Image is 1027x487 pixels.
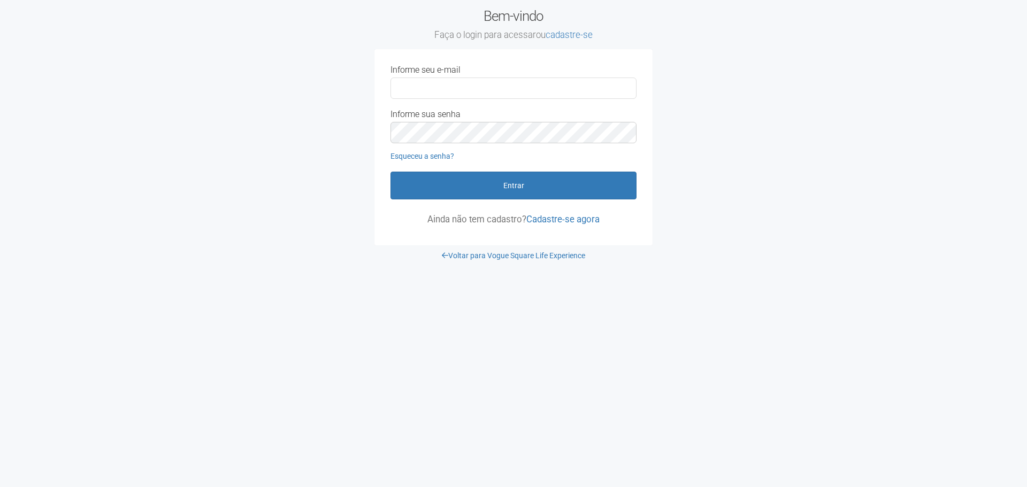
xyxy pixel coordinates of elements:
[390,65,461,75] label: Informe seu e-mail
[390,214,637,224] p: Ainda não tem cadastro?
[442,251,585,260] a: Voltar para Vogue Square Life Experience
[374,29,653,41] small: Faça o login para acessar
[536,29,593,40] span: ou
[526,214,600,225] a: Cadastre-se agora
[390,172,637,199] button: Entrar
[374,8,653,41] h2: Bem-vindo
[390,110,461,119] label: Informe sua senha
[546,29,593,40] a: cadastre-se
[390,152,454,160] a: Esqueceu a senha?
